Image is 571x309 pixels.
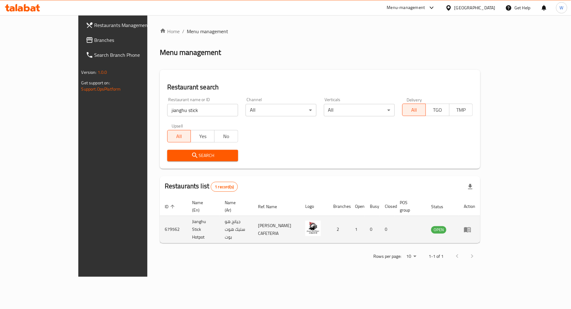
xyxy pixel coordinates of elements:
[459,197,480,216] th: Action
[400,199,419,214] span: POS group
[167,150,238,161] button: Search
[98,68,107,76] span: 1.0.0
[167,130,191,142] button: All
[300,197,328,216] th: Logo
[187,28,228,35] span: Menu management
[404,252,419,261] div: Rows per page:
[94,21,169,29] span: Restaurants Management
[94,36,169,44] span: Branches
[170,132,189,141] span: All
[405,105,424,114] span: All
[160,28,481,35] nav: breadcrumb
[305,221,321,236] img: Jianghu Stick Hotpot
[220,216,253,243] td: جيانج هو ستيك هوت بوت
[253,216,300,243] td: [PERSON_NAME] CAFETERIA
[192,199,212,214] span: Name (En)
[258,203,285,210] span: Ref. Name
[407,97,422,102] label: Delivery
[187,216,220,243] td: Jianghu Stick Hotpot
[165,203,177,210] span: ID
[160,197,481,243] table: enhanced table
[365,197,380,216] th: Busy
[81,47,174,62] a: Search Branch Phone
[81,33,174,47] a: Branches
[328,216,350,243] td: 2
[81,68,97,76] span: Version:
[380,216,395,243] td: 0
[324,104,395,116] div: All
[211,182,238,192] div: Total records count
[167,104,238,116] input: Search for restaurant name or ID..
[172,124,183,128] label: Upsell
[165,181,238,192] h2: Restaurants list
[454,4,495,11] div: [GEOGRAPHIC_DATA]
[167,83,473,92] h2: Restaurant search
[328,197,350,216] th: Branches
[225,199,246,214] span: Name (Ar)
[452,105,471,114] span: TMP
[463,179,478,194] div: Export file
[191,130,214,142] button: Yes
[373,253,401,260] p: Rows per page:
[160,47,221,57] h2: Menu management
[246,104,316,116] div: All
[214,130,238,142] button: No
[350,216,365,243] td: 1
[350,197,365,216] th: Open
[217,132,236,141] span: No
[426,104,449,116] button: TGO
[94,51,169,59] span: Search Branch Phone
[431,226,446,233] span: OPEN
[211,184,237,190] span: 1 record(s)
[431,203,451,210] span: Status
[81,85,121,93] a: Support.OpsPlatform
[387,4,425,11] div: Menu-management
[81,18,174,33] a: Restaurants Management
[449,104,473,116] button: TMP
[560,4,564,11] span: W
[429,253,444,260] p: 1-1 of 1
[193,132,212,141] span: Yes
[402,104,426,116] button: All
[365,216,380,243] td: 0
[81,79,110,87] span: Get support on:
[172,152,233,159] span: Search
[380,197,395,216] th: Closed
[182,28,184,35] li: /
[428,105,447,114] span: TGO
